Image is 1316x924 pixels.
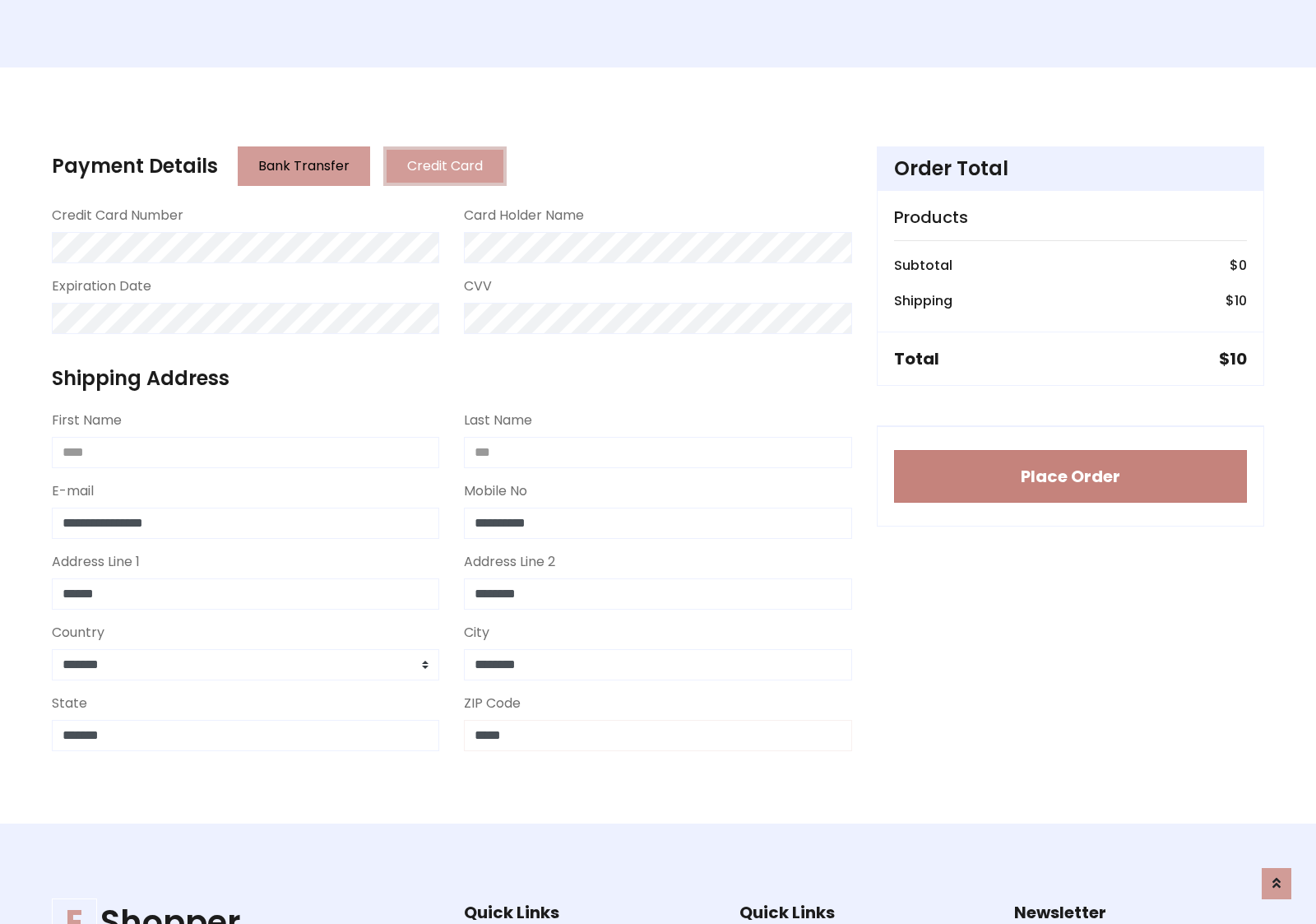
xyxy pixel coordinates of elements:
h4: Payment Details [52,155,218,179]
label: Country [52,623,104,643]
h5: Quick Links [739,903,989,922]
label: Card Holder Name [464,206,584,225]
button: Bank Transfer [238,146,370,186]
h6: $ [1230,258,1247,273]
h4: Order Total [894,157,1247,181]
label: Last Name [464,411,532,430]
label: Credit Card Number [52,206,183,225]
label: E-mail [52,481,94,501]
label: ZIP Code [464,694,521,713]
label: Expiration Date [52,276,151,296]
button: Place Order [894,450,1247,503]
h5: Total [894,349,939,369]
label: First Name [52,411,122,430]
label: City [464,623,489,643]
label: Address Line 1 [52,552,140,572]
span: 10 [1235,291,1247,310]
span: 0 [1239,256,1247,275]
h6: Subtotal [894,258,952,273]
label: Address Line 2 [464,552,555,572]
h5: Newsletter [1014,903,1264,922]
h6: $ [1226,293,1247,309]
button: Credit Card [383,146,507,186]
span: 10 [1230,347,1247,370]
h5: Quick Links [464,903,714,922]
h5: Products [894,207,1247,227]
h4: Shipping Address [52,367,852,391]
label: State [52,694,87,713]
h5: $ [1219,349,1247,369]
label: Mobile No [464,481,527,501]
label: CVV [464,276,492,296]
h6: Shipping [894,293,952,309]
